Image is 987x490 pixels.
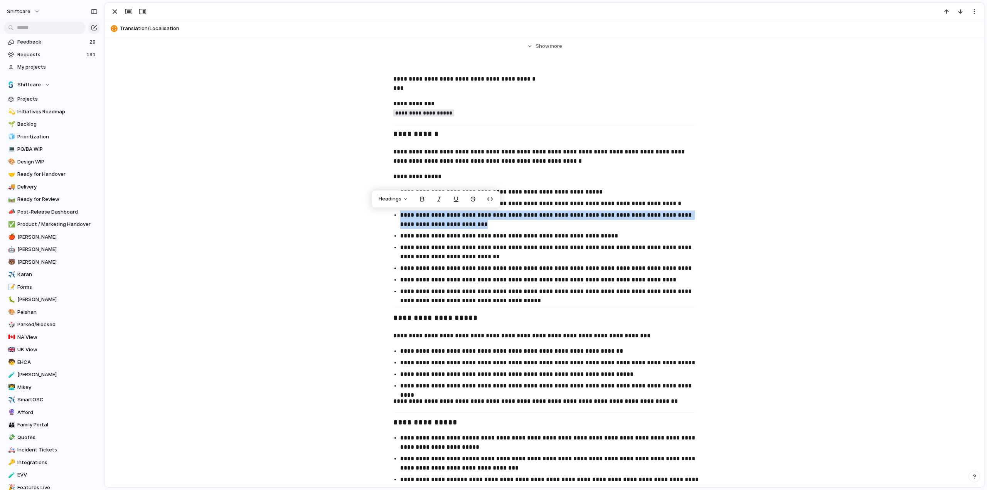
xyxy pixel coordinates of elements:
[4,394,100,406] a: ✈️SmartOSC
[17,63,98,71] span: My projects
[7,296,15,303] button: 🐛
[4,143,100,155] div: 💻PO/BA WIP
[7,246,15,253] button: 🤖
[17,359,98,366] span: EHCA
[17,459,98,466] span: Integrations
[4,49,100,61] a: Requests191
[7,208,15,216] button: 📣
[4,457,100,468] a: 🔑Integrations
[4,36,100,48] a: Feedback29
[17,170,98,178] span: Ready for Handover
[4,106,100,118] a: 💫Initiatives Roadmap
[4,382,100,393] div: 👨‍💻Mikey
[4,432,100,443] a: 💸Quotes
[550,42,562,50] span: more
[4,269,100,280] a: ✈️Karan
[17,221,98,228] span: Product / Marketing Handover
[8,258,13,266] div: 🐻
[4,419,100,431] a: 👪Family Portal
[4,206,100,218] div: 📣Post-Release Dashboard
[17,471,98,479] span: EVV
[8,408,13,417] div: 🔮
[4,256,100,268] div: 🐻[PERSON_NAME]
[8,345,13,354] div: 🇬🇧
[8,471,13,480] div: 🧪
[17,145,98,153] span: PO/BA WIP
[7,308,15,316] button: 🎨
[4,357,100,368] a: 🧒EHCA
[108,22,980,35] button: Translation/Localisation
[7,321,15,328] button: 🎲
[120,25,980,32] span: Translation/Localisation
[8,396,13,404] div: ✈️
[7,195,15,203] button: 🛤️
[4,93,100,105] a: Projects
[8,383,13,392] div: 👨‍💻
[3,5,44,18] button: shiftcare
[17,81,41,89] span: Shiftcare
[7,346,15,354] button: 🇬🇧
[17,95,98,103] span: Projects
[7,221,15,228] button: ✅
[8,458,13,467] div: 🔑
[8,120,13,129] div: 🌱
[393,39,696,53] button: Showmore
[8,182,13,191] div: 🚚
[4,369,100,381] div: 🧪[PERSON_NAME]
[8,220,13,229] div: ✅
[8,358,13,367] div: 🧒
[17,183,98,191] span: Delivery
[7,459,15,466] button: 🔑
[7,108,15,116] button: 💫
[17,434,98,441] span: Quotes
[7,8,30,15] span: shiftcare
[4,194,100,205] a: 🛤️Ready for Review
[379,195,401,203] span: Headings
[7,359,15,366] button: 🧒
[17,346,98,354] span: UK View
[17,195,98,203] span: Ready for Review
[8,170,13,179] div: 🤝
[7,371,15,379] button: 🧪
[4,407,100,418] a: 🔮Afford
[4,231,100,243] a: 🍎[PERSON_NAME]
[17,384,98,391] span: Mikey
[17,283,98,291] span: Forms
[8,421,13,429] div: 👪
[4,118,100,130] div: 🌱Backlog
[17,246,98,253] span: [PERSON_NAME]
[17,396,98,404] span: SmartOSC
[4,344,100,355] a: 🇬🇧UK View
[4,61,100,73] a: My projects
[7,183,15,191] button: 🚚
[17,271,98,278] span: Karan
[4,319,100,330] a: 🎲Parked/Blocked
[7,409,15,416] button: 🔮
[8,157,13,166] div: 🎨
[8,107,13,116] div: 💫
[17,233,98,241] span: [PERSON_NAME]
[8,145,13,154] div: 💻
[8,333,13,342] div: 🇨🇦
[8,295,13,304] div: 🐛
[17,321,98,328] span: Parked/Blocked
[4,281,100,293] a: 📝Forms
[4,469,100,481] a: 🧪EVV
[4,294,100,305] a: 🐛[PERSON_NAME]
[7,283,15,291] button: 📝
[374,193,413,205] button: Headings
[4,219,100,230] div: ✅Product / Marketing Handover
[7,158,15,166] button: 🎨
[17,308,98,316] span: Peishan
[8,245,13,254] div: 🤖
